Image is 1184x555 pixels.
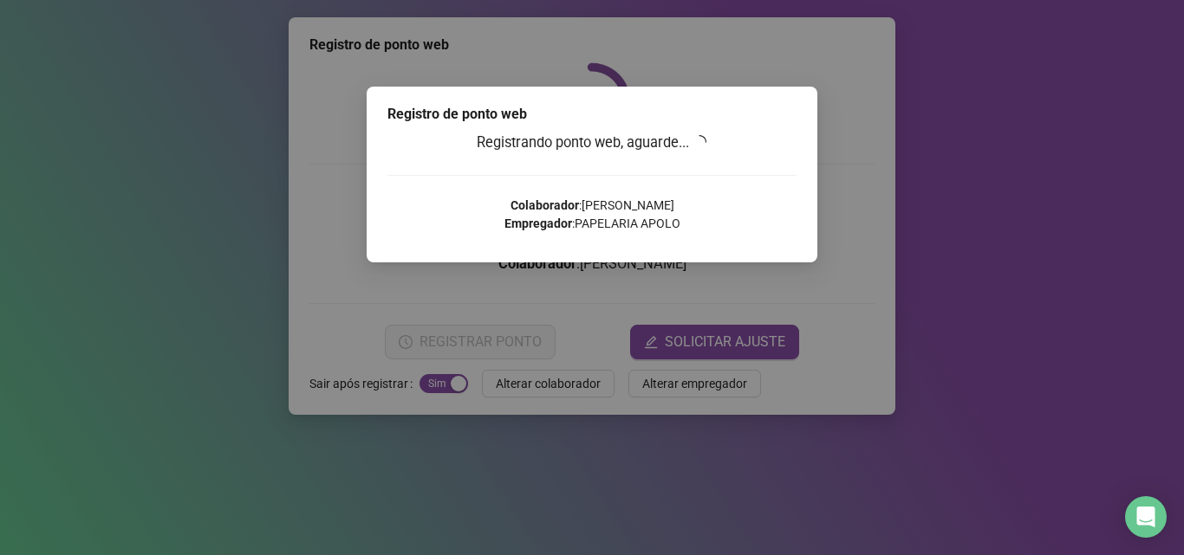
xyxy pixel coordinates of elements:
strong: Colaborador [511,198,579,212]
p: : [PERSON_NAME] : PAPELARIA APOLO [387,197,797,233]
div: Open Intercom Messenger [1125,496,1167,538]
h3: Registrando ponto web, aguarde... [387,132,797,154]
span: loading [693,134,708,150]
div: Registro de ponto web [387,104,797,125]
strong: Empregador [504,216,572,230]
